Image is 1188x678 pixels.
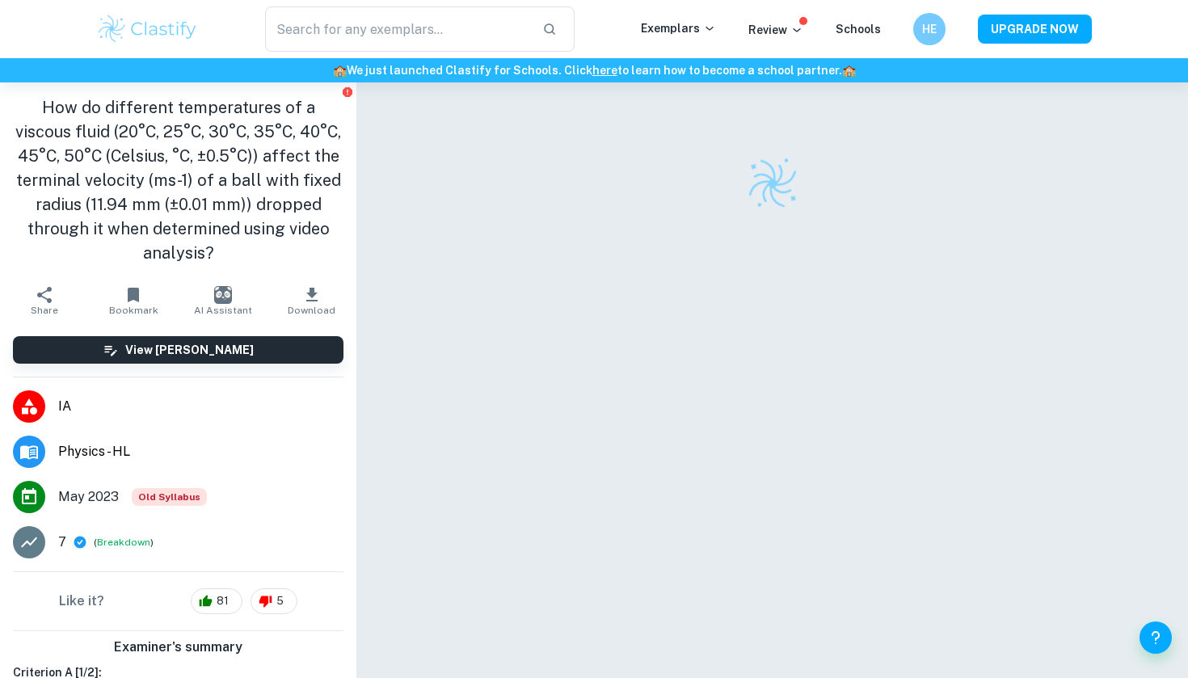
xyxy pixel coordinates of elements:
[132,488,207,506] div: Starting from the May 2025 session, the Physics IA requirements have changed. It's OK to refer to...
[59,592,104,611] h6: Like it?
[268,278,356,323] button: Download
[208,593,238,609] span: 81
[265,6,529,52] input: Search for any exemplars...
[89,278,178,323] button: Bookmark
[920,20,939,38] h6: HE
[251,588,297,614] div: 5
[978,15,1092,44] button: UPGRADE NOW
[333,64,347,77] span: 🏫
[31,305,58,316] span: Share
[836,23,881,36] a: Schools
[96,13,199,45] img: Clastify logo
[132,488,207,506] span: Old Syllabus
[913,13,946,45] button: HE
[58,442,343,461] span: Physics - HL
[1140,621,1172,654] button: Help and Feedback
[288,305,335,316] span: Download
[94,535,154,550] span: ( )
[191,588,242,614] div: 81
[58,533,66,552] p: 7
[739,150,806,217] img: Clastify logo
[109,305,158,316] span: Bookmark
[341,86,353,98] button: Report issue
[194,305,252,316] span: AI Assistant
[125,341,254,359] h6: View [PERSON_NAME]
[3,61,1185,79] h6: We just launched Clastify for Schools. Click to learn how to become a school partner.
[748,21,803,39] p: Review
[214,286,232,304] img: AI Assistant
[13,336,343,364] button: View [PERSON_NAME]
[592,64,617,77] a: here
[179,278,268,323] button: AI Assistant
[13,95,343,265] h1: How do different temperatures of a viscous fluid (20°C, 25°C, 30°C, 35°C, 40°C, 45°C, 50°C (Celsi...
[268,593,293,609] span: 5
[842,64,856,77] span: 🏫
[641,19,716,37] p: Exemplars
[58,487,119,507] span: May 2023
[97,535,150,550] button: Breakdown
[6,638,350,657] h6: Examiner's summary
[58,397,343,416] span: IA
